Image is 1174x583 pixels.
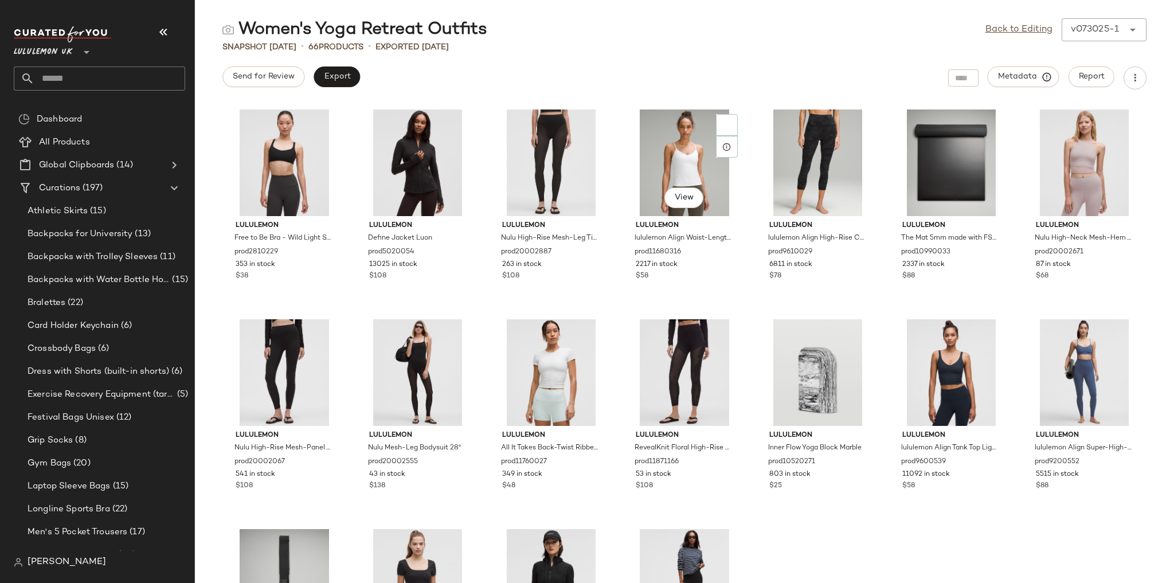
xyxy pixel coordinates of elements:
[369,221,467,231] span: lululemon
[893,109,1009,216] img: LU9CJ7S_0001_1
[369,431,467,441] span: lululemon
[222,18,487,41] div: Women's Yoga Retreat Outfits
[635,457,679,467] span: prod11871166
[28,205,88,218] span: Athletic Skirts
[502,221,600,231] span: lululemon
[902,260,945,270] span: 2337 in stock
[28,365,169,378] span: Dress with Shorts (built-in shorts)
[368,233,432,244] span: Define Jacket Luon
[1036,481,1048,491] span: $88
[14,558,23,567] img: svg%3e
[119,319,132,332] span: (6)
[1036,260,1071,270] span: 87 in stock
[769,469,811,480] span: 803 in stock
[368,247,414,257] span: prod5020054
[114,411,132,424] span: (12)
[132,228,151,241] span: (13)
[110,503,128,516] span: (22)
[360,109,476,216] img: LW3GQ6S_0001_1
[902,469,950,480] span: 11092 in stock
[769,481,782,491] span: $25
[28,411,114,424] span: Festival Bags Unisex
[502,481,515,491] span: $48
[28,273,170,287] span: Backpacks with Water Bottle Holder
[893,319,1009,426] img: LW1DUVS_031382_1
[28,251,158,264] span: Backpacks with Trolley Sleeves
[901,443,999,453] span: lululemon Align Tank Top Light Support, A/B Cup
[28,457,71,470] span: Gym Bags
[368,443,461,453] span: Nulu Mesh-Leg Bodysuit 28"
[37,113,82,126] span: Dashboard
[308,43,319,52] span: 66
[627,109,742,216] img: LW1EX9S_0002_1
[222,24,234,36] img: svg%3e
[901,247,950,257] span: prod10990033
[760,319,876,426] img: LU9AMJS_0023_1
[1036,221,1133,231] span: lululemon
[769,431,867,441] span: lululemon
[236,469,275,480] span: 541 in stock
[28,319,119,332] span: Card Holder Keychain
[636,431,733,441] span: lululemon
[502,260,542,270] span: 263 in stock
[501,247,551,257] span: prod20002887
[28,549,116,562] span: Men's Airport Outfits
[1069,66,1114,87] button: Report
[1035,443,1132,453] span: lululemon Align Super-High-Rise Pant 28"
[28,555,106,569] span: [PERSON_NAME]
[28,480,111,493] span: Laptop Sleeve Bags
[111,480,129,493] span: (15)
[1035,247,1083,257] span: prod20002671
[493,319,609,426] img: LW3IRMS_0002_1
[234,443,332,453] span: Nulu High-Rise Mesh-Panel Tight 25"
[768,247,812,257] span: prod9610029
[985,23,1052,37] a: Back to Editing
[114,159,133,172] span: (14)
[236,260,275,270] span: 353 in stock
[158,251,175,264] span: (11)
[375,41,449,53] p: Exported [DATE]
[1027,319,1142,426] img: LW5CTNS_071150_1
[80,182,103,195] span: (197)
[28,526,127,539] span: Men's 5 Pocket Trousers
[635,443,732,453] span: RevealKnit Floral High-Rise 7/8 Tight
[502,469,542,480] span: 349 in stock
[627,319,742,426] img: LW5GJ0S_0001_1
[222,41,296,53] span: Snapshot [DATE]
[234,457,285,467] span: prod20002067
[236,431,333,441] span: lululemon
[236,481,253,491] span: $108
[902,431,1000,441] span: lululemon
[768,233,866,244] span: lululemon Align High-Rise Crop 23"
[1035,457,1079,467] span: prod9200552
[175,388,188,401] span: (5)
[226,319,342,426] img: LW5HZNS_0001_1
[1036,469,1079,480] span: 5515 in stock
[902,221,1000,231] span: lululemon
[127,526,145,539] span: (17)
[308,41,363,53] div: Products
[232,72,295,81] span: Send for Review
[323,72,350,81] span: Export
[901,233,999,244] span: The Mat 5mm made with FSC Certified Rubber
[226,109,342,216] img: LW2670S_0001_1
[71,457,91,470] span: (20)
[369,469,405,480] span: 43 in stock
[502,431,600,441] span: lululemon
[28,388,175,401] span: Exercise Recovery Equipment (target mobility + muscle recovery equipment)
[234,247,278,257] span: prod2810229
[39,159,114,172] span: Global Clipboards
[236,271,248,281] span: $38
[369,481,385,491] span: $138
[502,271,519,281] span: $108
[222,66,304,87] button: Send for Review
[636,481,653,491] span: $108
[769,221,867,231] span: lululemon
[769,260,812,270] span: 6811 in stock
[636,260,678,270] span: 2217 in stock
[39,182,80,195] span: Curations
[768,443,862,453] span: Inner Flow Yoga Block Marble
[28,503,110,516] span: Longline Sports Bra
[368,457,418,467] span: prod20002555
[369,260,417,270] span: 13025 in stock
